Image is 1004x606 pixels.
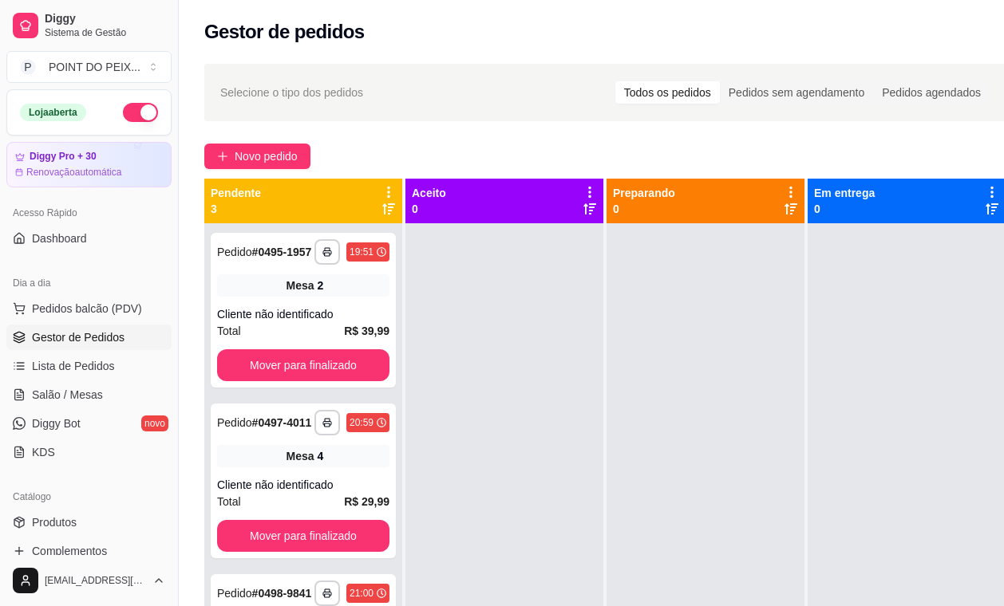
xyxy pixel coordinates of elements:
[32,415,81,431] span: Diggy Bot
[217,493,241,510] span: Total
[613,201,675,217] p: 0
[217,587,252,600] span: Pedido
[6,6,172,45] a: DiggySistema de Gestão
[217,520,389,552] button: Mover para finalizado
[211,201,261,217] p: 3
[32,329,125,345] span: Gestor de Pedidos
[217,151,228,162] span: plus
[49,59,140,75] div: POINT DO PEIX ...
[20,59,36,75] span: P
[6,484,172,510] div: Catálogo
[287,277,314,293] span: Mesa
[32,514,77,530] span: Produtos
[6,142,172,187] a: Diggy Pro + 30Renovaçãoautomática
[318,277,324,293] div: 2
[344,495,389,508] strong: R$ 29,99
[6,561,172,600] button: [EMAIL_ADDRESS][DOMAIN_NAME]
[235,148,298,165] span: Novo pedido
[204,144,310,169] button: Novo pedido
[814,201,875,217] p: 0
[32,543,107,559] span: Complementos
[211,185,261,201] p: Pendente
[318,448,324,464] div: 4
[6,510,172,535] a: Produtos
[32,230,87,246] span: Dashboard
[217,416,252,429] span: Pedido
[217,246,252,258] span: Pedido
[45,26,165,39] span: Sistema de Gestão
[32,358,115,374] span: Lista de Pedidos
[6,538,172,564] a: Complementos
[220,84,363,101] span: Selecione o tipo dos pedidos
[45,12,165,26] span: Diggy
[26,166,121,179] article: Renovação automática
[412,201,446,217] p: 0
[350,246,374,258] div: 19:51
[814,185,875,201] p: Em entrega
[613,185,675,201] p: Preparando
[20,104,86,121] div: Loja aberta
[6,382,172,407] a: Salão / Mesas
[252,587,312,600] strong: # 0498-9841
[32,387,103,403] span: Salão / Mesas
[217,306,389,322] div: Cliente não identificado
[204,19,365,45] h2: Gestor de pedidos
[287,448,314,464] span: Mesa
[6,51,172,83] button: Select a team
[6,270,172,296] div: Dia a dia
[217,322,241,340] span: Total
[412,185,446,201] p: Aceito
[252,416,312,429] strong: # 0497-4011
[344,325,389,337] strong: R$ 39,99
[217,349,389,381] button: Mover para finalizado
[615,81,720,104] div: Todos os pedidos
[6,411,172,436] a: Diggy Botnovo
[350,416,374,429] div: 20:59
[30,151,97,163] article: Diggy Pro + 30
[6,353,172,379] a: Lista de Pedidos
[252,246,312,258] strong: # 0495-1957
[6,200,172,226] div: Acesso Rápido
[32,301,142,317] span: Pedidos balcão (PDV)
[217,477,389,493] div: Cliente não identificado
[873,81,990,104] div: Pedidos agendados
[6,296,172,321] button: Pedidos balcão (PDV)
[6,439,172,465] a: KDS
[6,226,172,251] a: Dashboard
[123,103,158,122] button: Alterar Status
[350,587,374,600] div: 21:00
[720,81,873,104] div: Pedidos sem agendamento
[6,325,172,350] a: Gestor de Pedidos
[32,444,55,460] span: KDS
[45,574,146,587] span: [EMAIL_ADDRESS][DOMAIN_NAME]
